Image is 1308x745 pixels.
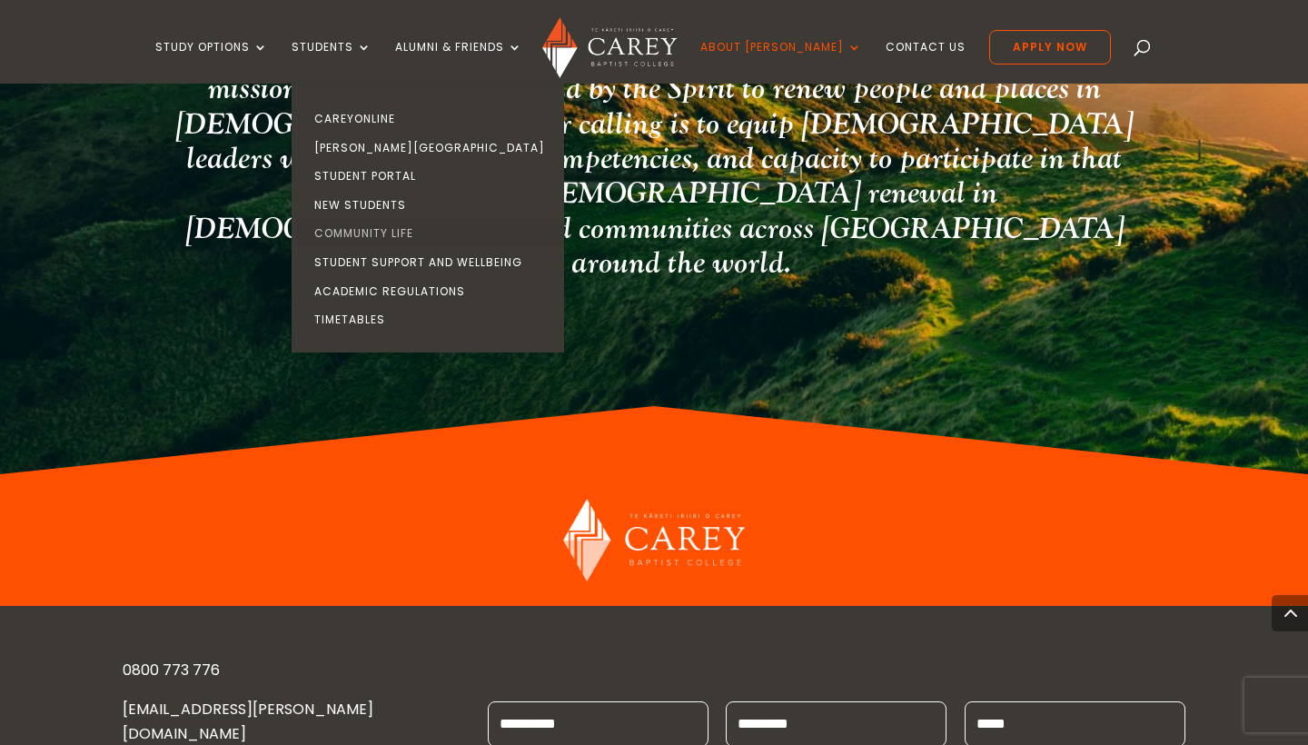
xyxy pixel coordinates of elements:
img: Carey Baptist College [563,499,745,581]
a: [PERSON_NAME][GEOGRAPHIC_DATA] [296,134,569,163]
a: Community Life [296,219,569,248]
a: Student Portal [296,162,569,191]
img: Carey Baptist College [542,17,676,78]
a: About [PERSON_NAME] [700,41,862,84]
a: Contact Us [886,41,966,84]
a: CareyOnline [296,104,569,134]
a: Carey Baptist College [563,566,745,587]
a: Alumni & Friends [395,41,522,84]
h2: At [PERSON_NAME] we believe that the [DEMOGRAPHIC_DATA] of mission is at work in the world by the... [171,37,1137,291]
a: New Students [296,191,569,220]
a: [EMAIL_ADDRESS][PERSON_NAME][DOMAIN_NAME] [123,699,373,744]
a: Students [292,41,372,84]
a: Apply Now [989,30,1111,65]
a: Timetables [296,305,569,334]
a: Academic Regulations [296,277,569,306]
a: 0800 773 776 [123,660,220,680]
a: Student Support and Wellbeing [296,248,569,277]
a: Study Options [155,41,268,84]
